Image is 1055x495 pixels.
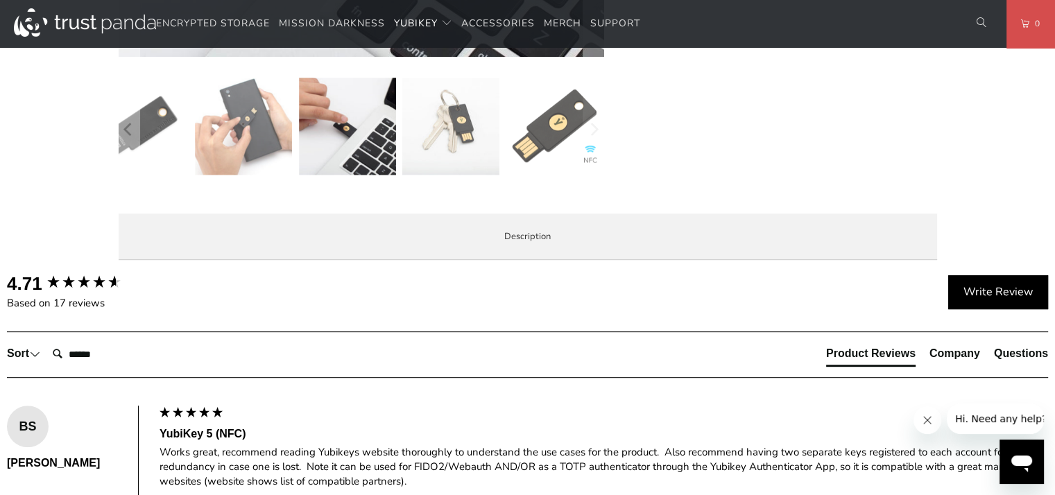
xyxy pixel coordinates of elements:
[156,8,270,40] a: Encrypted Storage
[994,346,1048,361] div: Questions
[160,426,1048,442] div: YubiKey 5 (NFC)
[7,271,42,296] div: 4.71
[7,455,124,471] div: [PERSON_NAME]
[1000,440,1044,484] iframe: Button to launch messaging window
[590,17,640,30] span: Support
[826,346,916,361] div: Product Reviews
[948,275,1048,310] div: Write Review
[8,10,100,21] span: Hi. Need any help?
[544,8,581,40] a: Merch
[506,78,603,175] img: YubiKey 5 (NFC) - Trust Panda
[914,406,941,434] iframe: Close message
[7,296,153,311] div: Based on 17 reviews
[91,78,188,175] img: YubiKey 5 (NFC) - Trust Panda
[14,8,156,37] img: Trust Panda Australia
[590,8,640,40] a: Support
[46,274,122,293] div: 4.71 star rating
[7,416,49,437] div: BS
[394,17,438,30] span: YubiKey
[929,346,980,361] div: Company
[394,8,452,40] summary: YubiKey
[47,340,158,368] input: Search
[279,17,385,30] span: Mission Darkness
[1029,16,1040,31] span: 0
[119,214,937,260] label: Description
[461,8,535,40] a: Accessories
[156,17,270,30] span: Encrypted Storage
[279,8,385,40] a: Mission Darkness
[583,78,605,182] button: Next
[118,78,140,182] button: Previous
[402,78,499,175] img: YubiKey 5 (NFC) - Trust Panda
[7,346,40,361] div: Sort
[947,403,1044,434] iframe: Message from company
[299,78,396,175] img: YubiKey 5 (NFC) - Trust Panda
[156,8,640,40] nav: Translation missing: en.navigation.header.main_nav
[544,17,581,30] span: Merch
[826,346,1048,374] div: Reviews Tabs
[461,17,535,30] span: Accessories
[160,445,1048,489] div: Works great, recommend reading Yubikeys website thoroughly to understand the use cases for the pr...
[195,78,292,175] img: YubiKey 5 (NFC) - Trust Panda
[158,406,224,422] div: 5 star rating
[7,271,153,296] div: Overall product rating out of 5: 4.71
